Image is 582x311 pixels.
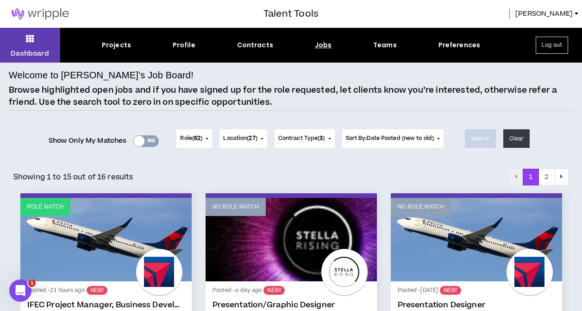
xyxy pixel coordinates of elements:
[440,286,461,295] sup: NEW!
[515,9,573,19] span: [PERSON_NAME]
[27,203,64,211] p: Role Match
[342,129,444,148] button: Sort By:Date Posted (new to old)
[173,40,195,50] div: Profile
[213,300,370,310] a: Presentation/Graphic Designer
[194,134,200,142] span: 62
[523,169,539,185] button: 1
[373,40,397,50] div: Teams
[538,169,555,185] button: 2
[213,286,370,295] p: Posted - a day ago
[176,129,212,148] button: Role(62)
[465,129,496,148] button: Search
[536,37,568,54] button: Log out
[49,134,127,148] span: Show Only My Matches
[213,203,259,211] p: No Role Match
[219,129,267,148] button: Location(27)
[319,134,323,142] span: 3
[9,68,194,82] h4: Welcome to [PERSON_NAME]’s Job Board!
[249,134,255,142] span: 27
[278,134,325,143] span: Contract Type ( )
[438,40,481,50] div: Preferences
[346,134,434,142] span: Sort By: Date Posted (new to old)
[87,286,107,295] sup: NEW!
[27,286,185,295] p: Posted - 21 hours ago
[391,198,562,281] a: No Role Match
[263,286,284,295] sup: NEW!
[223,134,257,143] span: Location ( )
[180,134,202,143] span: Role ( )
[13,171,133,183] p: Showing 1 to 15 out of 16 results
[509,169,569,185] nav: pagination
[206,198,377,281] a: No Role Match
[503,129,530,148] button: Clear
[237,40,273,50] div: Contracts
[398,203,444,211] p: No Role Match
[9,279,31,302] iframe: Intercom live chat
[102,40,131,50] div: Projects
[263,7,319,21] h3: Talent Tools
[27,300,185,310] a: IFEC Project Manager, Business Development (Chief of Staff)
[398,286,555,295] p: Posted - [DATE]
[11,49,49,58] p: Dashboard
[275,129,335,148] button: Contract Type(3)
[398,300,555,310] a: Presentation Designer
[20,198,192,281] a: Role Match
[9,84,573,108] p: Browse highlighted open jobs and if you have signed up for the role requested, let clients know y...
[28,279,36,287] span: 1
